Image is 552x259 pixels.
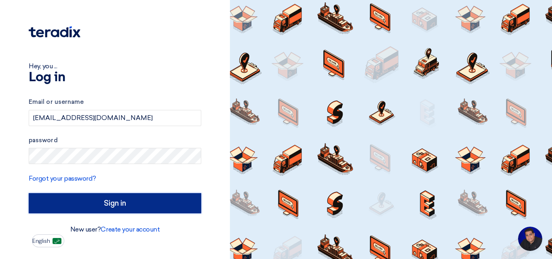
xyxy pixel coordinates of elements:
[29,137,58,144] font: password
[29,71,65,84] font: Log in
[29,193,201,213] input: Sign in
[32,234,64,247] button: English
[29,26,80,38] img: Teradix logo
[53,238,61,244] img: ar-AR.png
[29,175,96,182] a: Forgot your password?
[29,98,84,105] font: Email or username
[518,227,542,251] div: Open chat
[101,225,160,233] a: Create your account
[29,62,57,70] font: Hey, you ...
[32,238,50,244] font: English
[29,110,201,126] input: Enter your business email or username
[70,225,101,233] font: New user?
